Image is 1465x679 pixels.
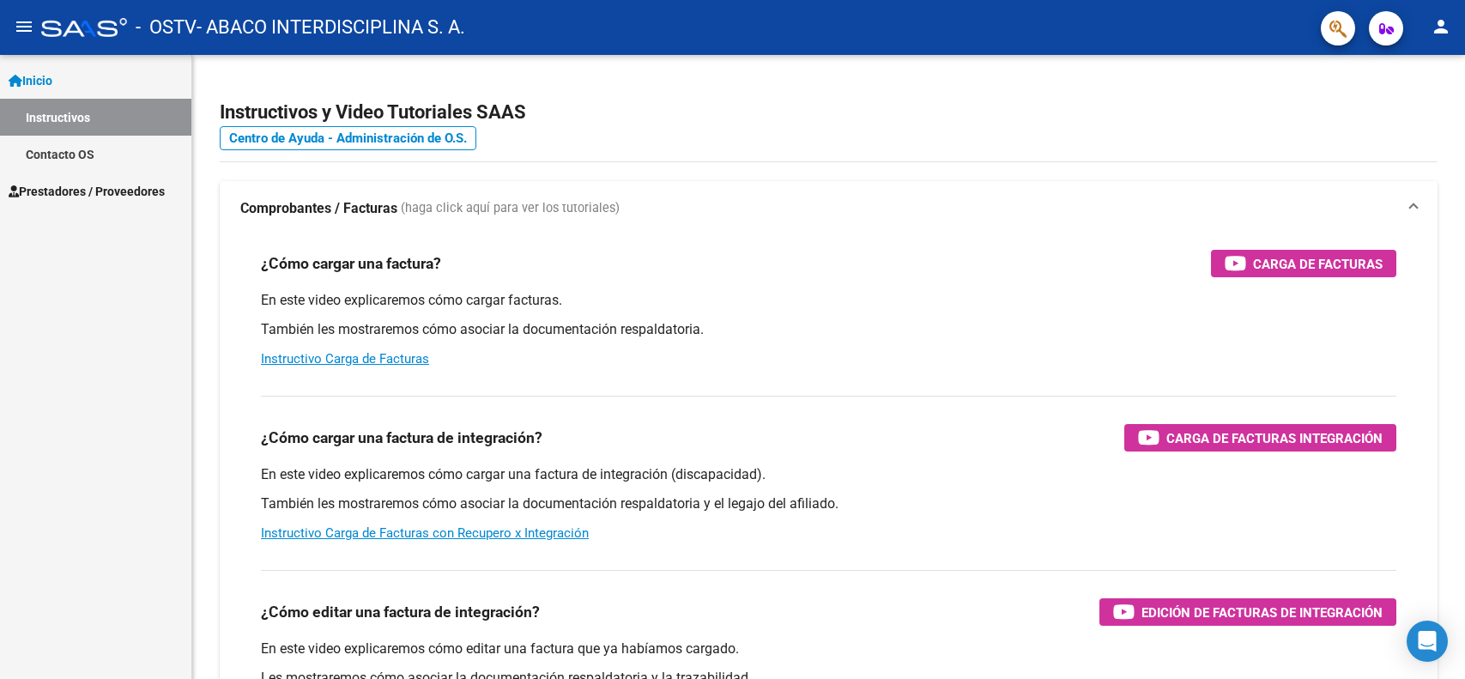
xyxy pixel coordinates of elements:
h3: ¿Cómo cargar una factura de integración? [261,426,542,450]
a: Instructivo Carga de Facturas [261,351,429,367]
p: En este video explicaremos cómo editar una factura que ya habíamos cargado. [261,640,1396,658]
span: - OSTV [136,9,197,46]
h2: Instructivos y Video Tutoriales SAAS [220,96,1438,129]
div: Open Intercom Messenger [1407,621,1448,662]
h3: ¿Cómo editar una factura de integración? [261,600,540,624]
h3: ¿Cómo cargar una factura? [261,252,441,276]
p: En este video explicaremos cómo cargar facturas. [261,291,1396,310]
span: - ABACO INTERDISCIPLINA S. A. [197,9,465,46]
p: También les mostraremos cómo asociar la documentación respaldatoria. [261,320,1396,339]
span: (haga click aquí para ver los tutoriales) [401,199,620,218]
p: En este video explicaremos cómo cargar una factura de integración (discapacidad). [261,465,1396,484]
button: Edición de Facturas de integración [1099,598,1396,626]
button: Carga de Facturas [1211,250,1396,277]
span: Carga de Facturas Integración [1166,427,1383,449]
span: Carga de Facturas [1253,253,1383,275]
span: Inicio [9,71,52,90]
mat-icon: menu [14,16,34,37]
mat-icon: person [1431,16,1451,37]
a: Centro de Ayuda - Administración de O.S. [220,126,476,150]
p: También les mostraremos cómo asociar la documentación respaldatoria y el legajo del afiliado. [261,494,1396,513]
span: Prestadores / Proveedores [9,182,165,201]
span: Edición de Facturas de integración [1141,602,1383,623]
mat-expansion-panel-header: Comprobantes / Facturas (haga click aquí para ver los tutoriales) [220,181,1438,236]
strong: Comprobantes / Facturas [240,199,397,218]
a: Instructivo Carga de Facturas con Recupero x Integración [261,525,589,541]
button: Carga de Facturas Integración [1124,424,1396,452]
